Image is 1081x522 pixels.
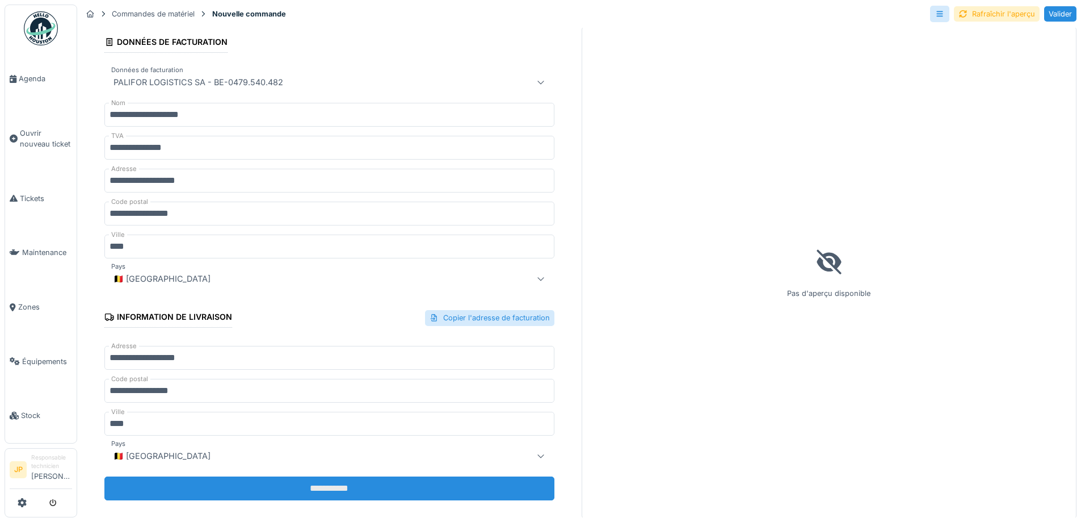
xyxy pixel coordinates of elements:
[5,389,77,443] a: Stock
[5,52,77,106] a: Agenda
[20,193,72,204] span: Tickets
[20,128,72,149] span: Ouvrir nouveau ticket
[5,172,77,226] a: Tickets
[109,98,128,108] label: Nom
[10,453,72,489] a: JP Responsable technicien[PERSON_NAME]
[31,453,72,471] div: Responsable technicien
[582,27,1077,519] div: Pas d'aperçu disponible
[109,262,128,272] label: Pays
[109,439,128,449] label: Pays
[5,106,77,172] a: Ouvrir nouveau ticket
[24,11,58,45] img: Badge_color-CXgf-gQk.svg
[22,247,72,258] span: Maintenance
[5,335,77,389] a: Équipements
[954,6,1040,22] div: Rafraîchir l'aperçu
[21,410,72,421] span: Stock
[208,9,291,19] strong: Nouvelle commande
[109,65,186,75] label: Données de facturation
[10,461,27,478] li: JP
[109,197,150,207] label: Code postal
[5,225,77,280] a: Maintenance
[109,76,288,89] div: PALIFOR LOGISTICS SA - BE-0479.540.482
[104,34,228,53] div: Données de facturation
[425,310,554,325] div: Copier l'adresse de facturation
[109,374,150,384] label: Code postal
[109,449,215,463] div: 🇧🇪 [GEOGRAPHIC_DATA]
[31,453,72,486] li: [PERSON_NAME]
[109,407,127,417] label: Ville
[18,302,72,312] span: Zones
[109,272,215,286] div: 🇧🇪 [GEOGRAPHIC_DATA]
[5,280,77,335] a: Zones
[1044,6,1076,22] div: Valider
[22,356,72,367] span: Équipements
[112,9,195,19] div: Commandes de matériel
[109,230,127,240] label: Ville
[19,73,72,84] span: Agenda
[109,131,126,141] label: TVA
[104,308,232,328] div: Information de livraison
[109,164,139,174] label: Adresse
[109,341,139,351] label: Adresse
